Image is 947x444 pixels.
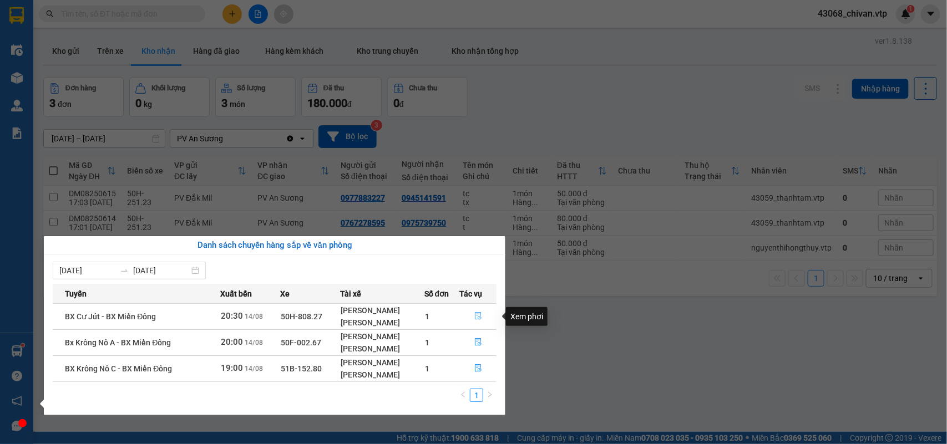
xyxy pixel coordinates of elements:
[424,288,449,300] span: Số đơn
[120,266,129,275] span: swap-right
[474,338,482,347] span: file-done
[506,307,548,326] div: Xem phơi
[457,389,470,402] button: left
[221,311,243,321] span: 20:30
[425,312,429,321] span: 1
[341,343,424,355] div: [PERSON_NAME]
[65,312,156,321] span: BX Cư Jút - BX Miền Đông
[341,356,424,369] div: [PERSON_NAME]
[470,389,483,402] li: 1
[341,330,424,343] div: [PERSON_NAME]
[460,391,467,398] span: left
[133,264,189,277] input: Đến ngày
[245,313,263,320] span: 14/08
[120,266,129,275] span: to
[221,337,243,347] span: 20:00
[425,338,429,347] span: 1
[59,264,115,277] input: Từ ngày
[460,308,496,325] button: file-done
[459,288,482,300] span: Tác vụ
[245,365,263,372] span: 14/08
[53,239,497,252] div: Danh sách chuyến hàng sắp về văn phòng
[487,391,493,398] span: right
[65,338,171,347] span: Bx Krông Nô A - BX Miền Đông
[281,312,322,321] span: 50H-808.27
[281,364,322,373] span: 51B-152.80
[474,312,482,321] span: file-done
[460,360,496,377] button: file-done
[483,389,497,402] button: right
[220,288,252,300] span: Xuất bến
[341,304,424,317] div: [PERSON_NAME]
[483,389,497,402] li: Next Page
[281,338,321,347] span: 50F-002.67
[425,364,429,373] span: 1
[280,288,290,300] span: Xe
[341,317,424,329] div: [PERSON_NAME]
[470,389,483,401] a: 1
[460,334,496,351] button: file-done
[340,288,361,300] span: Tài xế
[474,364,482,373] span: file-done
[65,288,87,300] span: Tuyến
[221,363,243,373] span: 19:00
[457,389,470,402] li: Previous Page
[341,369,424,381] div: [PERSON_NAME]
[245,339,263,346] span: 14/08
[65,364,172,373] span: BX Krông Nô C - BX Miền Đông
